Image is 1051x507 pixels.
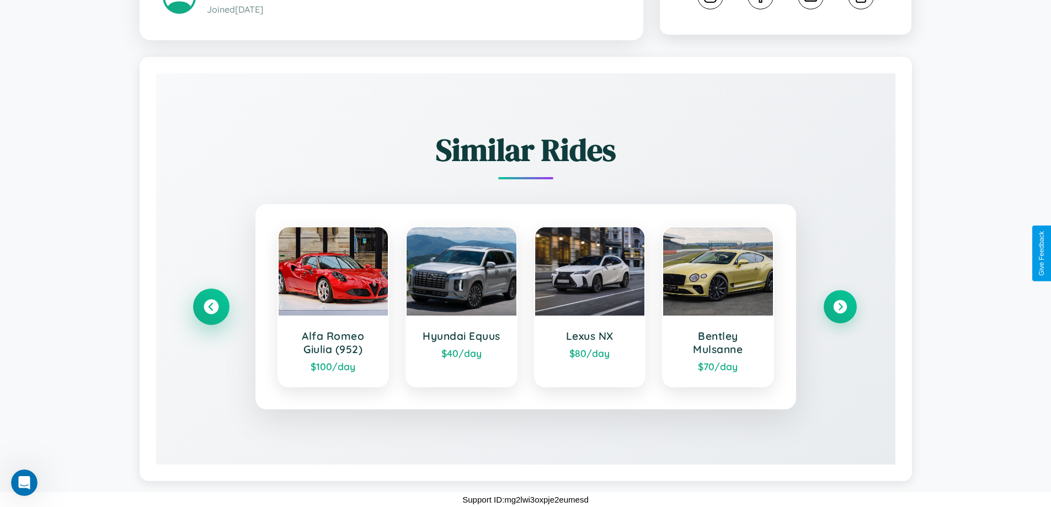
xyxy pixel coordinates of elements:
div: $ 70 /day [674,360,762,372]
iframe: Intercom live chat [11,469,38,496]
div: $ 40 /day [418,347,505,359]
h3: Lexus NX [546,329,634,343]
h3: Bentley Mulsanne [674,329,762,356]
div: Give Feedback [1038,231,1045,276]
h3: Hyundai Equus [418,329,505,343]
a: Bentley Mulsanne$70/day [662,226,774,387]
a: Hyundai Equus$40/day [406,226,518,387]
h3: Alfa Romeo Giulia (952) [290,329,377,356]
a: Lexus NX$80/day [534,226,646,387]
div: $ 80 /day [546,347,634,359]
p: Joined [DATE] [207,2,620,18]
a: Alfa Romeo Giulia (952)$100/day [278,226,390,387]
h2: Similar Rides [195,129,857,171]
p: Support ID: mg2lwi3oxpje2eumesd [462,492,588,507]
div: $ 100 /day [290,360,377,372]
